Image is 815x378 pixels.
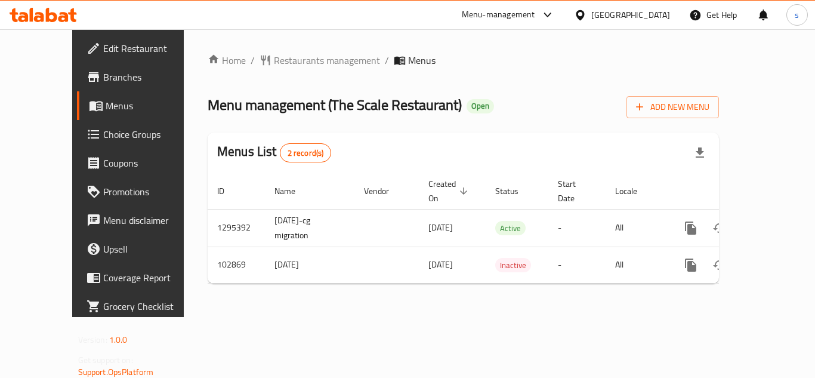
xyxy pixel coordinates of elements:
[364,184,405,198] span: Vendor
[274,184,311,198] span: Name
[667,173,801,210] th: Actions
[428,177,471,205] span: Created On
[208,91,462,118] span: Menu management ( The Scale Restaurant )
[103,127,199,142] span: Choice Groups
[428,220,453,235] span: [DATE]
[103,70,199,84] span: Branches
[705,251,734,279] button: Change Status
[408,53,436,67] span: Menus
[109,332,128,348] span: 1.0.0
[280,147,331,159] span: 2 record(s)
[606,247,667,283] td: All
[636,100,709,115] span: Add New Menu
[208,209,265,247] td: 1295392
[548,247,606,283] td: -
[77,34,208,63] a: Edit Restaurant
[103,299,199,314] span: Grocery Checklist
[77,206,208,235] a: Menu disclaimer
[103,156,199,170] span: Coupons
[208,53,719,67] nav: breadcrumb
[467,101,494,111] span: Open
[103,271,199,285] span: Coverage Report
[626,96,719,118] button: Add New Menu
[78,352,133,368] span: Get support on:
[462,8,535,22] div: Menu-management
[591,8,670,21] div: [GEOGRAPHIC_DATA]
[77,177,208,206] a: Promotions
[103,242,199,256] span: Upsell
[615,184,653,198] span: Locale
[77,263,208,292] a: Coverage Report
[467,99,494,113] div: Open
[428,257,453,272] span: [DATE]
[103,213,199,228] span: Menu disclaimer
[77,149,208,177] a: Coupons
[495,222,526,235] span: Active
[260,53,380,67] a: Restaurants management
[495,259,531,272] span: Inactive
[77,120,208,149] a: Choice Groups
[385,53,389,67] li: /
[677,251,705,279] button: more
[208,247,265,283] td: 102869
[77,63,208,91] a: Branches
[558,177,591,205] span: Start Date
[606,209,667,247] td: All
[77,292,208,321] a: Grocery Checklist
[217,143,331,162] h2: Menus List
[208,173,801,284] table: enhanced table
[251,53,255,67] li: /
[103,41,199,56] span: Edit Restaurant
[77,91,208,120] a: Menus
[548,209,606,247] td: -
[795,8,799,21] span: s
[77,235,208,263] a: Upsell
[217,184,240,198] span: ID
[705,214,734,242] button: Change Status
[677,214,705,242] button: more
[686,139,714,167] div: Export file
[103,185,199,199] span: Promotions
[265,209,354,247] td: [DATE]-cg migration
[495,184,534,198] span: Status
[280,143,332,162] div: Total records count
[274,53,380,67] span: Restaurants management
[78,332,107,348] span: Version:
[208,53,246,67] a: Home
[106,99,199,113] span: Menus
[265,247,354,283] td: [DATE]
